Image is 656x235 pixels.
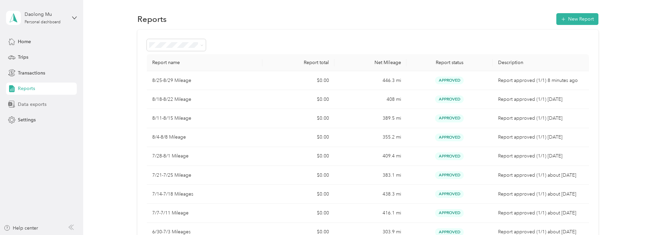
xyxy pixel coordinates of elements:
[435,209,464,217] span: Approved
[152,209,189,217] p: 7/7-7/11 Mileage
[25,11,67,18] div: Daolong Mu
[18,38,31,45] span: Home
[262,71,334,90] td: $0.00
[137,16,167,23] h1: Reports
[262,128,334,147] td: $0.00
[334,185,406,204] td: 438.3 mi
[498,172,583,179] p: Report approved (1/1) about [DATE]
[493,54,589,71] th: Description
[435,95,464,103] span: Approved
[334,71,406,90] td: 446.3 mi
[262,185,334,204] td: $0.00
[334,147,406,166] td: 409.4 mi
[18,85,35,92] span: Reports
[498,115,583,122] p: Report approved (1/1) [DATE]
[498,190,583,198] p: Report approved (1/1) about [DATE]
[152,152,189,160] p: 7/28-8/1 Mileage
[334,204,406,223] td: 416.1 mi
[152,96,191,103] p: 8/18-8/22 Mileage
[262,147,334,166] td: $0.00
[262,90,334,109] td: $0.00
[435,134,464,141] span: Approved
[152,77,191,84] p: 8/25-8/29 Mileage
[152,134,186,141] p: 8/4-8/8 Mileage
[334,128,406,147] td: 355.2 mi
[18,101,46,108] span: Data exports
[435,152,464,160] span: Approved
[435,77,464,84] span: Approved
[334,109,406,128] td: 389.5 mi
[498,134,583,141] p: Report approved (1/1) [DATE]
[498,77,583,84] p: Report approved (1/1) 8 minutes ago
[498,152,583,160] p: Report approved (1/1) [DATE]
[334,166,406,185] td: 383.1 mi
[262,204,334,223] td: $0.00
[618,197,656,235] iframe: Everlance-gr Chat Button Frame
[334,90,406,109] td: 408 mi
[334,54,406,71] th: Net Mileage
[435,190,464,198] span: Approved
[412,60,488,65] div: Report status
[18,54,28,61] span: Trips
[152,172,191,179] p: 7/21-7/25 Mileage
[262,109,334,128] td: $0.00
[18,116,36,123] span: Settings
[498,209,583,217] p: Report approved (1/1) about [DATE]
[147,54,262,71] th: Report name
[4,225,38,232] button: Help center
[18,69,45,77] span: Transactions
[435,114,464,122] span: Approved
[435,171,464,179] span: Approved
[262,166,334,185] td: $0.00
[556,13,598,25] button: New Report
[152,115,191,122] p: 8/11-8/15 Mileage
[152,190,193,198] p: 7/14-7/18 Mileages
[498,96,583,103] p: Report approved (1/1) [DATE]
[25,20,61,24] div: Personal dashboard
[262,54,334,71] th: Report total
